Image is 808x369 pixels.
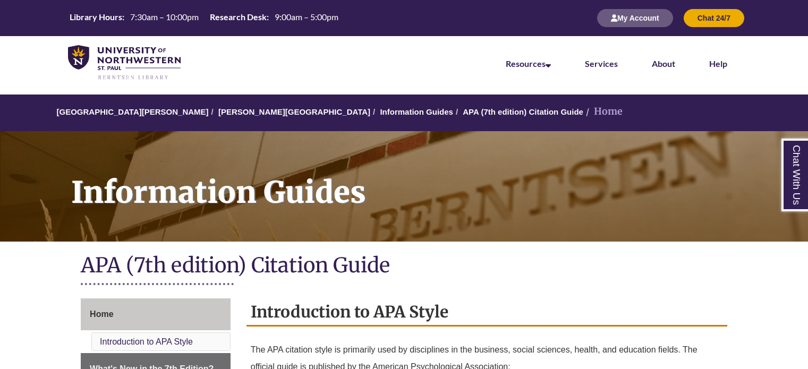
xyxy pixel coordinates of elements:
a: Help [709,58,727,68]
h1: APA (7th edition) Citation Guide [81,252,727,280]
a: [GEOGRAPHIC_DATA][PERSON_NAME] [56,107,208,116]
a: My Account [597,13,673,22]
th: Research Desk: [206,11,270,23]
a: Resources [506,58,551,68]
a: [PERSON_NAME][GEOGRAPHIC_DATA] [218,107,370,116]
span: 9:00am – 5:00pm [275,12,338,22]
a: About [652,58,675,68]
img: UNWSP Library Logo [68,45,181,81]
a: Chat 24/7 [684,13,744,22]
h2: Introduction to APA Style [246,298,727,327]
span: 7:30am – 10:00pm [130,12,199,22]
span: Home [90,310,113,319]
button: Chat 24/7 [684,9,744,27]
li: Home [583,104,623,119]
a: Introduction to APA Style [100,337,193,346]
a: Information Guides [380,107,453,116]
h1: Information Guides [59,131,808,228]
a: Hours Today [65,11,343,25]
a: APA (7th edition) Citation Guide [463,107,583,116]
th: Library Hours: [65,11,126,23]
a: Services [585,58,618,68]
a: Home [81,298,231,330]
button: My Account [597,9,673,27]
table: Hours Today [65,11,343,24]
